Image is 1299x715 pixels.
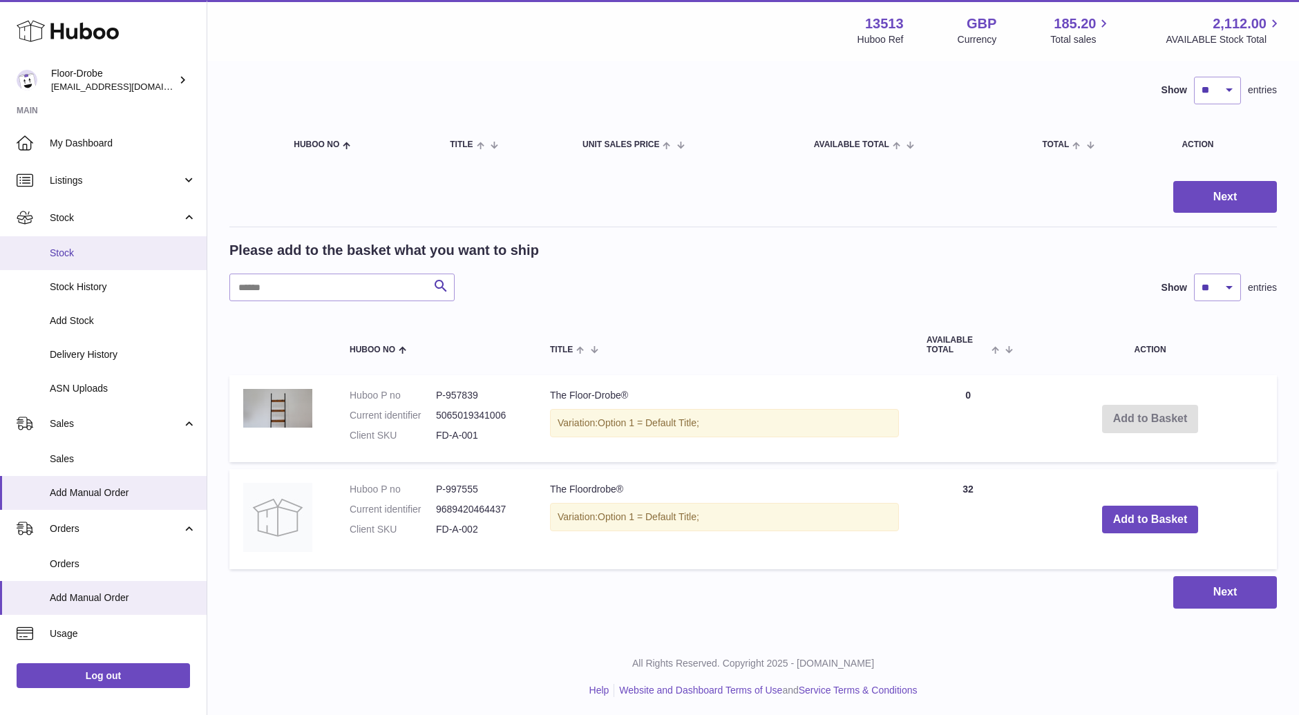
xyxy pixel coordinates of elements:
[450,140,473,149] span: Title
[229,241,539,260] h2: Please add to the basket what you want to ship
[436,409,522,422] dd: 5065019341006
[350,389,436,402] dt: Huboo P no
[857,33,904,46] div: Huboo Ref
[243,483,312,552] img: The Floordrobe®
[50,382,196,395] span: ASN Uploads
[1042,140,1069,149] span: Total
[436,389,522,402] dd: P-957839
[582,140,659,149] span: Unit Sales Price
[50,211,182,225] span: Stock
[550,345,573,354] span: Title
[436,429,522,442] dd: FD-A-001
[799,685,918,696] a: Service Terms & Conditions
[619,685,782,696] a: Website and Dashboard Terms of Use
[350,409,436,422] dt: Current identifier
[17,70,37,90] img: jthurling@live.com
[1182,140,1263,149] div: Action
[350,483,436,496] dt: Huboo P no
[50,280,196,294] span: Stock History
[814,140,889,149] span: AVAILABLE Total
[1166,15,1282,46] a: 2,112.00 AVAILABLE Stock Total
[927,336,988,354] span: AVAILABLE Total
[536,375,913,463] td: The Floor-Drobe®
[50,522,182,535] span: Orders
[50,348,196,361] span: Delivery History
[1161,281,1187,294] label: Show
[350,345,395,354] span: Huboo no
[1102,506,1199,534] button: Add to Basket
[436,503,522,516] dd: 9689420464437
[1166,33,1282,46] span: AVAILABLE Stock Total
[1213,15,1267,33] span: 2,112.00
[350,429,436,442] dt: Client SKU
[436,483,522,496] dd: P-997555
[17,663,190,688] a: Log out
[550,503,899,531] div: Variation:
[436,523,522,536] dd: FD-A-002
[913,375,1023,463] td: 0
[913,469,1023,569] td: 32
[598,417,699,428] span: Option 1 = Default Title;
[1050,15,1112,46] a: 185.20 Total sales
[589,685,609,696] a: Help
[350,523,436,536] dt: Client SKU
[1050,33,1112,46] span: Total sales
[50,137,196,150] span: My Dashboard
[50,627,196,640] span: Usage
[50,174,182,187] span: Listings
[1248,281,1277,294] span: entries
[550,409,899,437] div: Variation:
[1161,84,1187,97] label: Show
[598,511,699,522] span: Option 1 = Default Title;
[218,657,1288,670] p: All Rights Reserved. Copyright 2025 - [DOMAIN_NAME]
[50,557,196,571] span: Orders
[958,33,997,46] div: Currency
[967,15,996,33] strong: GBP
[865,15,904,33] strong: 13513
[50,452,196,466] span: Sales
[50,417,182,430] span: Sales
[50,591,196,604] span: Add Manual Order
[350,503,436,516] dt: Current identifier
[1054,15,1096,33] span: 185.20
[294,140,339,149] span: Huboo no
[1173,576,1277,609] button: Next
[1248,84,1277,97] span: entries
[614,684,917,697] li: and
[50,486,196,499] span: Add Manual Order
[51,81,203,92] span: [EMAIL_ADDRESS][DOMAIN_NAME]
[1023,322,1277,368] th: Action
[51,67,176,93] div: Floor-Drobe
[50,247,196,260] span: Stock
[1173,181,1277,213] button: Next
[50,314,196,327] span: Add Stock
[243,389,312,428] img: The Floor-Drobe®
[536,469,913,569] td: The Floordrobe®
